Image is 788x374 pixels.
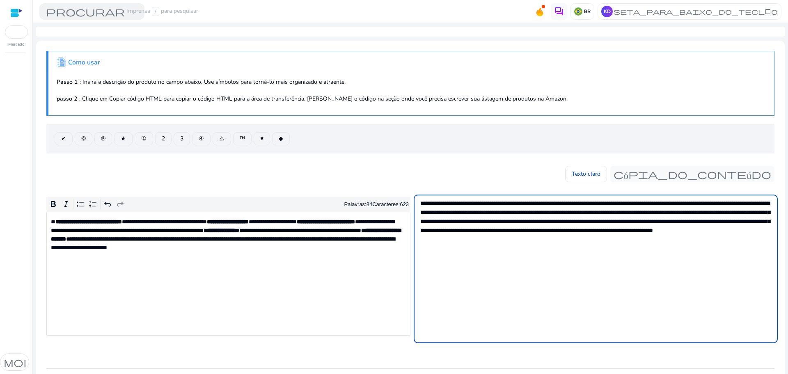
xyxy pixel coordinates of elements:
[174,132,190,145] button: 3
[4,356,112,368] font: modo escuro
[155,132,172,145] button: 2
[199,135,204,142] font: ④
[260,135,263,142] font: ♥
[574,7,582,16] img: br.svg
[614,168,771,180] font: cópia_do_conteúdo
[68,58,100,67] font: Como usar
[135,132,153,145] button: ①
[46,212,410,336] div: Rich Text Editor. Editing area: main. Press Alt+0 for help.
[79,95,568,103] font: : Clique em Copiar código HTML para copiar o código HTML para a área de transferência. [PERSON_NA...
[94,132,112,145] button: ®
[614,7,778,16] font: seta_para_baixo_do_teclado
[46,197,410,212] div: Barra de ferramentas do editor
[46,6,125,17] font: procurar
[272,132,290,145] button: ◆
[565,166,607,182] button: Texto claro
[400,201,409,207] label: 623
[141,135,147,142] font: ①
[81,135,86,142] font: ©
[610,166,774,182] button: cópia_do_conteúdo
[126,7,150,15] font: Imprensa
[233,132,252,145] button: ™
[372,201,400,207] font: Caracteres:
[155,7,156,15] font: /
[57,78,78,86] font: Passo 1
[101,135,105,142] font: ®
[279,135,283,142] font: ◆
[192,132,211,145] button: ④
[367,201,372,207] label: 84
[604,8,611,15] font: KD
[344,201,367,207] font: Palavras:
[161,7,198,15] font: para pesquisar
[180,135,183,142] font: 3
[75,132,92,145] button: ©
[254,132,270,145] button: ♥
[80,78,346,86] font: : Insira a descrição do produto no campo abaixo. Use símbolos para torná-lo mais organizado e atr...
[55,132,73,145] button: ✔
[8,41,25,47] font: Mercado
[240,135,245,142] font: ™
[57,95,77,103] font: passo 2
[219,135,224,142] font: ⚠
[584,8,591,15] font: BR
[114,132,133,145] button: ★
[572,170,600,178] font: Texto claro
[213,132,231,145] button: ⚠
[61,135,66,142] font: ✔
[121,135,126,142] font: ★
[162,135,165,142] font: 2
